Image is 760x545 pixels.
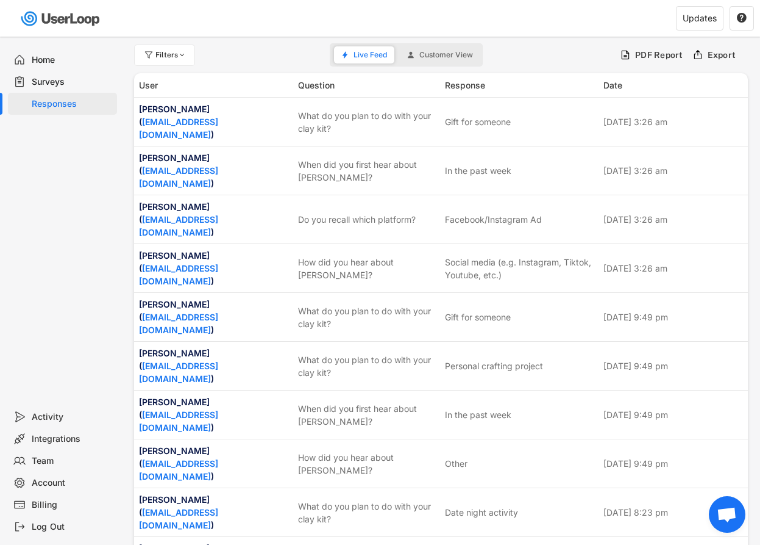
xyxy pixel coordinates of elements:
button: Customer View [400,46,480,63]
div: Activity [32,411,112,423]
div: [DATE] 3:26 am [603,213,743,226]
div: Gift for someone [445,115,511,128]
div: [DATE] 9:49 pm [603,408,743,421]
div: Facebook/Instagram Ad [445,213,542,226]
div: [DATE] 3:26 am [603,262,743,275]
div: What do you plan to do with your clay kit? [298,305,438,330]
a: Open chat [709,496,745,533]
div: [PERSON_NAME] ( ) [139,103,291,141]
a: [EMAIL_ADDRESS][DOMAIN_NAME] [139,312,218,335]
div: [DATE] 9:49 pm [603,311,743,323]
button: Live Feed [334,46,394,63]
div: [DATE] 3:26 am [603,164,743,177]
div: [PERSON_NAME] ( ) [139,151,291,190]
a: [EMAIL_ADDRESS][DOMAIN_NAME] [139,507,218,530]
button:  [736,13,747,24]
div: When did you first hear about [PERSON_NAME]? [298,402,438,428]
div: [DATE] 9:49 pm [603,457,743,470]
div: User [139,79,291,92]
div: Social media (e.g. Instagram, Tiktok, Youtube, etc.) [445,256,597,281]
img: userloop-logo-01.svg [18,6,104,31]
div: Billing [32,499,112,511]
a: [EMAIL_ADDRESS][DOMAIN_NAME] [139,214,218,237]
div: How did you hear about [PERSON_NAME]? [298,256,438,281]
a: [EMAIL_ADDRESS][DOMAIN_NAME] [139,410,218,433]
div: How did you hear about [PERSON_NAME]? [298,451,438,477]
div: Log Out [32,521,112,533]
div: [DATE] 9:49 pm [603,359,743,372]
div: [PERSON_NAME] ( ) [139,493,291,532]
a: [EMAIL_ADDRESS][DOMAIN_NAME] [139,361,218,384]
div: [DATE] 8:23 pm [603,506,743,519]
div: Gift for someone [445,311,511,323]
div: [PERSON_NAME] ( ) [139,444,291,483]
div: Responses [32,98,112,110]
span: Customer View [419,51,473,59]
div: [PERSON_NAME] ( ) [139,298,291,336]
a: [EMAIL_ADDRESS][DOMAIN_NAME] [139,263,218,286]
div: In the past week [445,164,511,177]
div: Surveys [32,76,112,88]
div: [PERSON_NAME] ( ) [139,249,291,287]
div: What do you plan to do with your clay kit? [298,353,438,379]
div: What do you plan to do with your clay kit? [298,500,438,525]
div: [DATE] 3:26 am [603,115,743,128]
div: What do you plan to do with your clay kit? [298,109,438,135]
div: [PERSON_NAME] ( ) [139,200,291,239]
div: Other [445,457,467,470]
div: Team [32,455,112,467]
div: Question [298,79,438,92]
a: [EMAIL_ADDRESS][DOMAIN_NAME] [139,458,218,482]
div: Export [708,49,736,60]
div: Updates [683,14,717,23]
div: Date [603,79,743,92]
div: In the past week [445,408,511,421]
div: Integrations [32,433,112,445]
span: Live Feed [353,51,387,59]
div: Do you recall which platform? [298,213,438,226]
div: [PERSON_NAME] ( ) [139,395,291,434]
div: Response [445,79,597,92]
div: Personal crafting project [445,359,543,372]
div: [PERSON_NAME] ( ) [139,347,291,385]
div: PDF Report [635,49,683,60]
a: [EMAIL_ADDRESS][DOMAIN_NAME] [139,117,218,140]
a: [EMAIL_ADDRESS][DOMAIN_NAME] [139,165,218,189]
div: Account [32,477,112,489]
div: When did you first hear about [PERSON_NAME]? [298,158,438,184]
text:  [737,12,747,23]
div: Filters [155,51,187,59]
div: Date night activity [445,506,518,519]
div: Home [32,54,112,66]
